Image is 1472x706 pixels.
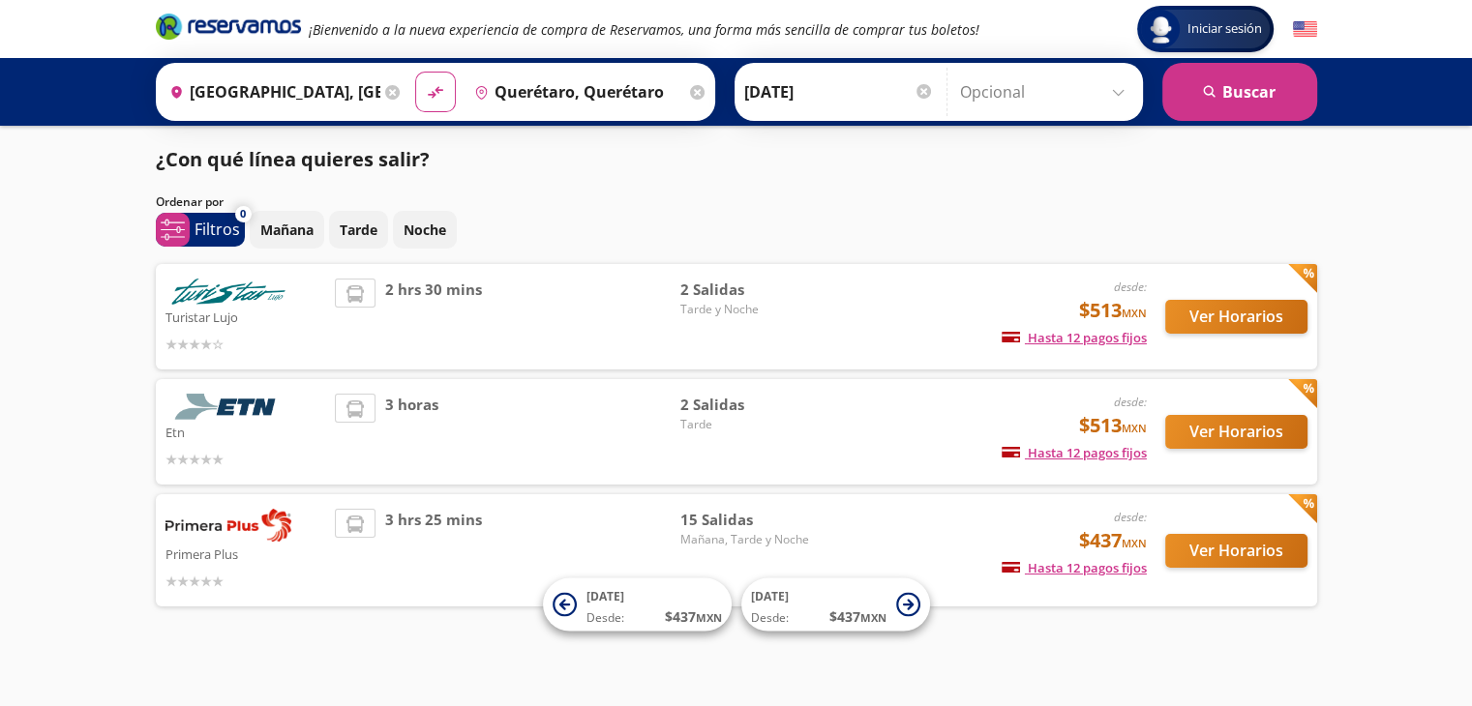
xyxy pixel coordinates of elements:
span: $ 437 [829,606,886,627]
p: Ordenar por [156,193,224,211]
img: Turistar Lujo [165,279,291,305]
span: 3 hrs 25 mins [385,509,482,592]
span: 15 Salidas [680,509,816,531]
button: 0Filtros [156,213,245,247]
button: Ver Horarios [1165,300,1307,334]
button: Ver Horarios [1165,415,1307,449]
input: Buscar Origen [162,68,380,116]
span: 2 Salidas [680,279,816,301]
p: Turistar Lujo [165,305,326,328]
span: 2 hrs 30 mins [385,279,482,355]
em: desde: [1114,509,1147,525]
em: desde: [1114,394,1147,410]
img: Etn [165,394,291,420]
i: Brand Logo [156,12,301,41]
small: MXN [1122,536,1147,550]
p: ¿Con qué línea quieres salir? [156,145,430,174]
button: Tarde [329,211,388,249]
span: 3 horas [385,394,438,470]
em: ¡Bienvenido a la nueva experiencia de compra de Reservamos, una forma más sencilla de comprar tus... [309,20,979,39]
span: $513 [1079,296,1147,325]
p: Filtros [195,218,240,241]
small: MXN [1122,306,1147,320]
span: $ 437 [665,606,722,627]
button: Buscar [1162,63,1317,121]
input: Opcional [960,68,1133,116]
small: MXN [860,610,886,625]
span: 2 Salidas [680,394,816,416]
span: Tarde y Noche [680,301,816,318]
button: English [1293,17,1317,42]
span: Hasta 12 pagos fijos [1002,329,1147,346]
span: $437 [1079,526,1147,555]
span: Tarde [680,416,816,433]
span: [DATE] [586,588,624,604]
span: Mañana, Tarde y Noche [680,531,816,548]
span: Desde: [586,609,624,627]
span: $513 [1079,411,1147,440]
button: Noche [393,211,457,249]
input: Elegir Fecha [744,68,934,116]
button: Ver Horarios [1165,534,1307,568]
button: [DATE]Desde:$437MXN [741,578,930,632]
span: 0 [240,206,246,222]
p: Tarde [340,220,377,240]
p: Etn [165,420,326,443]
p: Primera Plus [165,542,326,565]
p: Mañana [260,220,314,240]
span: Iniciar sesión [1180,19,1270,39]
button: Mañana [250,211,324,249]
p: Noche [404,220,446,240]
input: Buscar Destino [466,68,685,116]
em: desde: [1114,279,1147,295]
small: MXN [1122,421,1147,435]
button: [DATE]Desde:$437MXN [543,578,732,632]
a: Brand Logo [156,12,301,46]
span: [DATE] [751,588,789,604]
small: MXN [696,610,722,625]
span: Hasta 12 pagos fijos [1002,444,1147,461]
span: Hasta 12 pagos fijos [1002,559,1147,576]
span: Desde: [751,609,789,627]
img: Primera Plus [165,509,291,542]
